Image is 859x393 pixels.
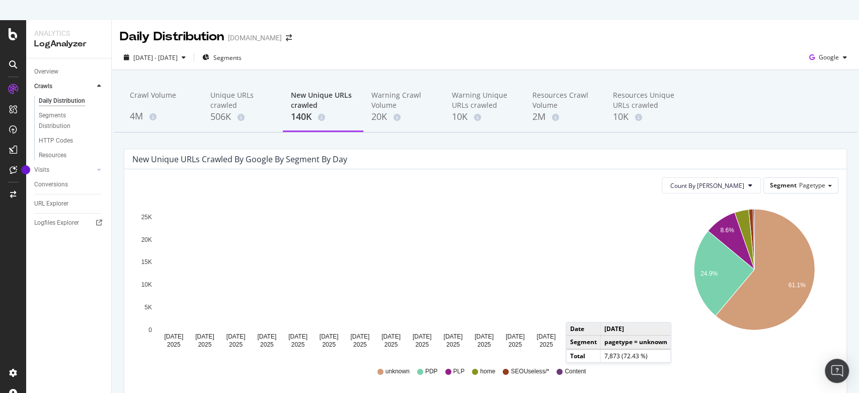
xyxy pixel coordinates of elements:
[39,150,104,161] a: Resources
[195,333,214,340] text: [DATE]
[144,304,152,311] text: 5K
[34,38,103,50] div: LogAnalyzer
[566,322,600,336] td: Date
[198,341,212,348] text: 2025
[34,199,104,209] a: URL Explorer
[210,110,275,123] div: 506K
[799,181,825,189] span: Pagetype
[565,367,586,376] span: Content
[229,341,243,348] text: 2025
[130,110,194,123] div: 4M
[381,333,401,340] text: [DATE]
[566,336,600,349] td: Segment
[198,49,246,65] button: Segments
[478,341,491,348] text: 2025
[257,333,276,340] text: [DATE]
[213,53,242,62] span: Segments
[539,341,553,348] text: 2025
[34,218,79,228] div: Logfiles Explorer
[320,333,339,340] text: [DATE]
[288,333,307,340] text: [DATE]
[228,33,282,43] div: [DOMAIN_NAME]
[452,90,516,110] div: Warning Unique URLs crawled
[120,28,224,45] div: Daily Distribution
[413,333,432,340] text: [DATE]
[260,341,274,348] text: 2025
[825,359,849,383] div: Open Intercom Messenger
[39,110,95,132] div: Segments Distribution
[34,165,94,175] a: Visits
[34,179,104,190] a: Conversions
[141,281,152,288] text: 10K
[788,282,805,289] text: 61.1%
[34,165,49,175] div: Visits
[39,136,104,146] a: HTTP Codes
[446,341,460,348] text: 2025
[34,67,58,77] div: Overview
[673,202,836,353] svg: A chart.
[819,53,839,61] span: Google
[210,90,275,110] div: Unique URLs crawled
[291,90,355,110] div: New Unique URLs crawled
[415,341,429,348] text: 2025
[600,336,671,349] td: pagetype = unknown
[39,110,104,132] a: Segments Distribution
[34,67,104,77] a: Overview
[453,367,464,376] span: PLP
[132,202,650,353] svg: A chart.
[350,333,369,340] text: [DATE]
[720,227,734,234] text: 8.6%
[662,177,761,193] button: Count By [PERSON_NAME]
[130,90,194,109] div: Crawl Volume
[226,333,246,340] text: [DATE]
[805,49,851,65] button: Google
[322,341,336,348] text: 2025
[425,367,438,376] span: PDP
[120,49,190,65] button: [DATE] - [DATE]
[508,341,522,348] text: 2025
[291,341,305,348] text: 2025
[164,333,183,340] text: [DATE]
[532,110,597,123] div: 2M
[443,333,462,340] text: [DATE]
[452,110,516,123] div: 10K
[371,110,436,123] div: 20K
[475,333,494,340] text: [DATE]
[506,333,525,340] text: [DATE]
[34,81,52,92] div: Crawls
[167,341,181,348] text: 2025
[39,150,66,161] div: Resources
[34,81,94,92] a: Crawls
[291,110,355,123] div: 140K
[34,28,103,38] div: Analytics
[600,349,671,362] td: 7,873 (72.43 %)
[385,367,410,376] span: unknown
[770,181,797,189] span: Segment
[141,259,152,266] text: 15K
[34,199,68,209] div: URL Explorer
[34,218,104,228] a: Logfiles Explorer
[141,214,152,221] text: 25K
[21,165,30,174] div: Tooltip anchor
[480,367,495,376] span: home
[700,271,718,278] text: 24.9%
[371,90,436,110] div: Warning Crawl Volume
[600,322,671,336] td: [DATE]
[532,90,597,110] div: Resources Crawl Volume
[613,90,677,110] div: Resources Unique URLs crawled
[286,34,292,41] div: arrow-right-arrow-left
[148,326,152,334] text: 0
[353,341,367,348] text: 2025
[511,367,549,376] span: SEOUseless/*
[536,333,556,340] text: [DATE]
[39,96,85,106] div: Daily Distribution
[132,154,347,164] div: New Unique URLs crawled by google by Segment by Day
[670,181,744,190] span: Count By Day
[141,236,152,243] text: 20K
[133,53,178,62] span: [DATE] - [DATE]
[384,341,398,348] text: 2025
[39,96,104,106] a: Daily Distribution
[39,136,73,146] div: HTTP Codes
